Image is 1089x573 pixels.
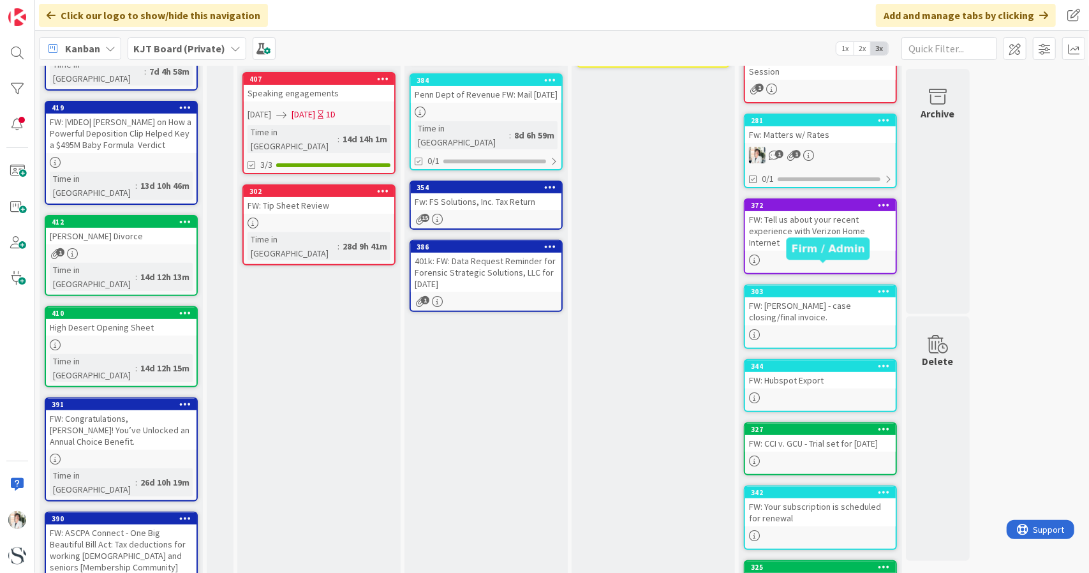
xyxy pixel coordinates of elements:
a: 407Speaking engagements[DATE][DATE]1DTime in [GEOGRAPHIC_DATA]:14d 14h 1m3/3 [242,72,396,174]
b: KJT Board (Private) [133,42,225,55]
span: 1 [421,296,429,304]
div: 419 [52,103,196,112]
div: 390 [52,514,196,523]
a: 391FW: Congratulations, [PERSON_NAME]! You’ve Unlocked an Annual Choice Benefit.Time in [GEOGRAPH... [45,398,198,502]
div: FW: [PERSON_NAME] - case closing/final invoice. [745,297,896,325]
span: [DATE] [292,108,315,121]
div: 407Speaking engagements [244,73,394,101]
div: 302 [244,186,394,197]
div: Add and manage tabs by clicking [876,4,1056,27]
div: 407 [244,73,394,85]
div: 412 [46,216,196,228]
div: 13d 10h 46m [137,179,193,193]
span: : [135,361,137,375]
div: Fw: Matters w/ Rates [745,126,896,143]
div: Delete [922,353,954,369]
img: avatar [8,547,26,565]
div: FW: Your subscription is scheduled for renewal [745,498,896,526]
div: 401k: FW: Data Request Reminder for Forensic Strategic Solutions, LLC for [DATE] [411,253,561,292]
div: FW: |VIDEO| [PERSON_NAME] on How a Powerful Deposition Clip Helped Key a $495M Baby Formula Verdict [46,114,196,153]
div: Fw: FS Solutions, Inc. Tax Return [411,193,561,210]
div: Time in [GEOGRAPHIC_DATA] [50,57,144,86]
span: 1 [792,150,801,158]
div: High Desert Opening Sheet [46,319,196,336]
div: 7d 4h 58m [146,64,193,78]
div: 407 [249,75,394,84]
span: 3x [871,42,888,55]
div: 14d 14h 1m [339,132,390,146]
div: 325 [745,562,896,573]
div: 281 [751,116,896,125]
span: 1 [775,150,783,158]
div: 384 [411,75,561,86]
div: 14d 12h 13m [137,270,193,284]
div: Time in [GEOGRAPHIC_DATA] [50,468,135,496]
div: 281 [745,115,896,126]
div: 419FW: |VIDEO| [PERSON_NAME] on How a Powerful Deposition Clip Helped Key a $495M Baby Formula Ve... [46,102,196,153]
div: 14d 12h 15m [137,361,193,375]
a: 327FW: CCI v. GCU - Trial set for [DATE] [744,422,897,475]
div: 8d 6h 59m [511,128,558,142]
div: 327FW: CCI v. GCU - Trial set for [DATE] [745,424,896,452]
h5: Firm / Admin [792,242,865,255]
div: 386 [417,242,561,251]
a: 281Fw: Matters w/ RatesKT0/1 [744,114,897,188]
div: 303 [745,286,896,297]
a: 354Fw: FS Solutions, Inc. Tax Return [410,181,563,230]
img: KT [8,511,26,529]
img: Visit kanbanzone.com [8,8,26,26]
div: 28d 9h 41m [339,239,390,253]
span: : [144,64,146,78]
div: 386 [411,241,561,253]
div: 354Fw: FS Solutions, Inc. Tax Return [411,182,561,210]
span: : [337,239,339,253]
a: 302FW: Tip Sheet ReviewTime in [GEOGRAPHIC_DATA]:28d 9h 41m [242,184,396,265]
div: 342FW: Your subscription is scheduled for renewal [745,487,896,526]
span: 0/1 [762,172,774,186]
input: Quick Filter... [901,37,997,60]
div: Speaking engagements [244,85,394,101]
span: Support [27,2,58,17]
span: 15 [421,214,429,222]
div: FW: Hubspot Export [745,372,896,389]
div: 391 [52,400,196,409]
span: : [135,179,137,193]
a: 412[PERSON_NAME] DivorceTime in [GEOGRAPHIC_DATA]:14d 12h 13m [45,215,198,296]
div: 302FW: Tip Sheet Review [244,186,394,214]
div: FW: Congratulations, [PERSON_NAME]! You’ve Unlocked an Annual Choice Benefit. [46,410,196,450]
a: 384Penn Dept of Revenue FW: Mail [DATE]Time in [GEOGRAPHIC_DATA]:8d 6h 59m0/1 [410,73,563,170]
div: 410High Desert Opening Sheet [46,308,196,336]
a: 342FW: Your subscription is scheduled for renewal [744,486,897,550]
div: 302 [249,187,394,196]
div: FW: CCI v. GCU - Trial set for [DATE] [745,435,896,452]
a: 419FW: |VIDEO| [PERSON_NAME] on How a Powerful Deposition Clip Helped Key a $495M Baby Formula Ve... [45,101,198,205]
a: 372FW: Tell us about your recent experience with Verizon Home Internet [744,198,897,274]
span: 0/1 [427,154,440,168]
span: : [135,475,137,489]
div: 354 [417,183,561,192]
div: 410 [46,308,196,319]
div: 303FW: [PERSON_NAME] - case closing/final invoice. [745,286,896,325]
span: 3/3 [260,158,272,172]
span: 1 [56,248,64,257]
div: 327 [751,425,896,434]
div: 342 [745,487,896,498]
div: 1D [326,108,336,121]
img: KT [749,147,766,163]
span: [DATE] [248,108,271,121]
div: 419 [46,102,196,114]
div: Time in [GEOGRAPHIC_DATA] [248,125,337,153]
div: 410 [52,309,196,318]
div: 384Penn Dept of Revenue FW: Mail [DATE] [411,75,561,103]
div: FW: Tip Sheet Review [244,197,394,214]
div: 372 [751,201,896,210]
a: 386401k: FW: Data Request Reminder for Forensic Strategic Solutions, LLC for [DATE] [410,240,563,312]
div: 391FW: Congratulations, [PERSON_NAME]! You’ve Unlocked an Annual Choice Benefit. [46,399,196,450]
span: : [337,132,339,146]
div: 327 [745,424,896,435]
span: 1x [836,42,854,55]
div: Time in [GEOGRAPHIC_DATA] [50,354,135,382]
div: Penn Dept of Revenue FW: Mail [DATE] [411,86,561,103]
div: 342 [751,488,896,497]
div: 391 [46,399,196,410]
